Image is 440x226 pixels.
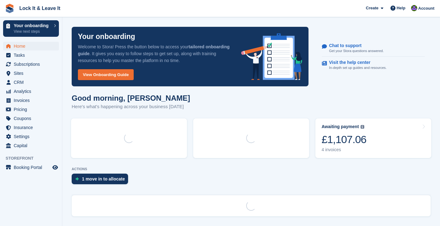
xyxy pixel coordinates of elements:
[6,155,62,161] span: Storefront
[72,103,190,110] p: Here's what's happening across your business [DATE]
[14,163,51,172] span: Booking Portal
[14,123,51,132] span: Insurance
[78,69,134,80] a: View Onboarding Guide
[14,29,51,34] p: View next steps
[14,96,51,105] span: Invoices
[3,87,59,96] a: menu
[3,123,59,132] a: menu
[3,141,59,150] a: menu
[3,132,59,141] a: menu
[14,114,51,123] span: Coupons
[3,69,59,78] a: menu
[322,147,366,152] div: 4 invoices
[72,94,190,102] h1: Good morning, [PERSON_NAME]
[14,60,51,69] span: Subscriptions
[14,132,51,141] span: Settings
[17,3,63,13] a: Lock It & Leave It
[3,60,59,69] a: menu
[51,164,59,171] a: Preview store
[361,125,364,129] img: icon-info-grey-7440780725fd019a000dd9b08b2336e03edf1995a4989e88bcd33f0948082b44.svg
[14,87,51,96] span: Analytics
[322,40,425,57] a: Chat to support Get your Stora questions answered.
[322,57,425,74] a: Visit the help center In-depth set up guides and resources.
[241,33,302,80] img: onboarding-info-6c161a55d2c0e0a8cae90662b2fe09162a5109e8cc188191df67fb4f79e88e88.svg
[14,42,51,50] span: Home
[366,5,378,11] span: Create
[3,42,59,50] a: menu
[14,141,51,150] span: Capital
[3,20,59,37] a: Your onboarding View next steps
[75,177,79,181] img: move_ins_to_allocate_icon-fdf77a2bb77ea45bf5b3d319d69a93e2d87916cf1d5bf7949dd705db3b84f3ca.svg
[14,105,51,114] span: Pricing
[72,174,131,187] a: 1 move in to allocate
[411,5,417,11] img: Connor Allan
[418,5,434,12] span: Account
[14,78,51,87] span: CRM
[329,48,384,54] p: Get your Stora questions answered.
[315,118,431,158] a: Awaiting payment £1,107.06 4 invoices
[329,65,387,70] p: In-depth set up guides and resources.
[82,176,125,181] div: 1 move in to allocate
[3,51,59,60] a: menu
[5,4,14,13] img: stora-icon-8386f47178a22dfd0bd8f6a31ec36ba5ce8667c1dd55bd0f319d3a0aa187defe.svg
[78,33,135,40] p: Your onboarding
[397,5,405,11] span: Help
[3,96,59,105] a: menu
[72,167,431,171] p: ACTIONS
[322,133,366,146] div: £1,107.06
[3,114,59,123] a: menu
[3,163,59,172] a: menu
[329,60,382,65] p: Visit the help center
[78,43,231,64] p: Welcome to Stora! Press the button below to access your . It gives you easy to follow steps to ge...
[329,43,379,48] p: Chat to support
[14,51,51,60] span: Tasks
[3,78,59,87] a: menu
[14,69,51,78] span: Sites
[14,23,51,28] p: Your onboarding
[3,105,59,114] a: menu
[322,124,359,129] div: Awaiting payment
